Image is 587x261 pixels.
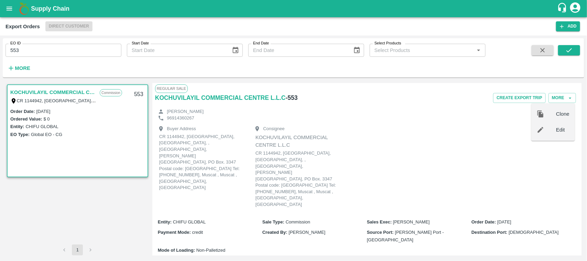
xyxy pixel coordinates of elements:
b: Payment Mode : [158,230,191,235]
button: open drawer [1,1,17,17]
input: End Date [248,44,348,57]
span: Regular Sale [155,84,188,93]
button: Open [474,46,483,55]
nav: pagination navigation [58,244,97,255]
b: Sale Type : [262,219,284,225]
label: EO Type: [10,132,30,137]
p: CR 1144942, [GEOGRAPHIC_DATA], [GEOGRAPHIC_DATA], , [GEOGRAPHIC_DATA], [PERSON_NAME][GEOGRAPHIC_D... [159,134,242,191]
b: Created By : [262,230,287,235]
label: Select Products [374,41,401,46]
button: Choose date [350,44,363,57]
label: CHIFU GLOBAL [25,124,58,129]
a: KOCHUVILAYIL COMMERCIAL CENTRE L.L.C [155,93,286,103]
p: Buyer Address [167,126,196,132]
label: Entity: [10,124,24,129]
button: More [6,62,32,74]
label: EO ID [10,41,21,46]
p: [PERSON_NAME] [167,108,204,115]
button: Create Export Trip [493,93,545,103]
p: Consignee [263,126,284,132]
p: CR 1144942, [GEOGRAPHIC_DATA], [GEOGRAPHIC_DATA], , [GEOGRAPHIC_DATA], [PERSON_NAME][GEOGRAPHIC_D... [256,150,338,208]
span: [DATE] [497,219,511,225]
span: CHIFU GLOBAL [173,219,206,225]
label: Order Date : [10,109,35,114]
span: Clone [556,110,569,118]
a: Supply Chain [31,4,557,13]
label: Ordered Value: [10,116,42,122]
p: KOCHUVILAYIL COMMERCIAL CENTRE L.L.C [256,134,338,149]
label: Global EO - CG [31,132,62,137]
img: logo [17,2,31,15]
button: More [548,93,576,103]
b: Order Date : [471,219,496,225]
div: 553 [130,86,148,103]
h6: - 553 [286,93,298,103]
label: Start Date [132,41,149,46]
b: Destination Port : [471,230,508,235]
input: Enter EO ID [6,44,121,57]
span: [PERSON_NAME] Port - [GEOGRAPHIC_DATA] [367,230,444,242]
b: Source Port : [367,230,394,235]
p: 96914360267 [167,115,194,122]
span: Edit [556,126,569,134]
span: credit [192,230,203,235]
span: Commission [286,219,311,225]
div: account of current user [569,1,581,16]
label: [DATE] [36,109,51,114]
input: Select Products [372,46,472,55]
span: [PERSON_NAME] [393,219,430,225]
span: [DEMOGRAPHIC_DATA] [509,230,558,235]
a: KOCHUVILAYIL COMMERCIAL CENTRE L.L.C [10,88,96,97]
span: Non-Palletized [196,248,226,253]
div: customer-support [557,2,569,15]
input: Start Date [127,44,226,57]
label: $ 0 [43,116,50,122]
strong: More [15,65,30,71]
b: Supply Chain [31,5,69,12]
div: Export Orders [6,22,40,31]
span: [PERSON_NAME] [289,230,325,235]
button: Add [556,21,580,31]
b: Mode of Loading : [158,248,195,253]
button: Choose date [229,44,242,57]
div: Edit [531,122,575,138]
b: Sales Exec : [367,219,392,225]
b: Entity : [158,219,172,225]
label: End Date [253,41,269,46]
label: CR 1144942, [GEOGRAPHIC_DATA], [GEOGRAPHIC_DATA], , [GEOGRAPHIC_DATA], [PERSON_NAME][GEOGRAPHIC_D... [17,98,565,103]
div: Clone [531,106,575,122]
button: page 1 [72,244,83,255]
p: Commission [100,89,122,96]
